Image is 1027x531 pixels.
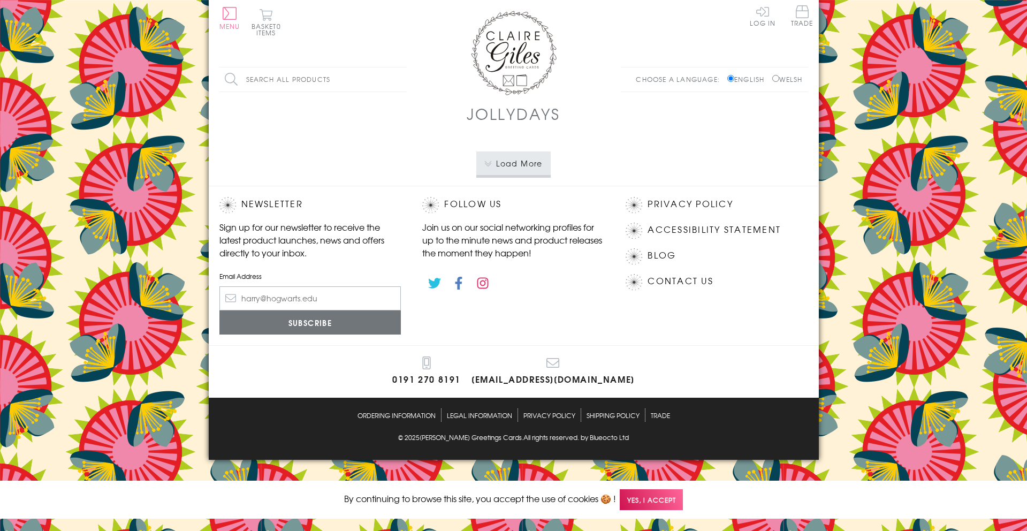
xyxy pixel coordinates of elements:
input: harry@hogwarts.edu [219,286,401,310]
a: Ordering Information [357,408,436,422]
p: © 2025 . [219,433,808,442]
h1: JollyDays [467,103,560,125]
a: by Blueocto Ltd [581,433,629,444]
input: Subscribe [219,310,401,335]
label: English [727,74,770,84]
a: [PERSON_NAME] Greetings Cards [420,433,522,444]
a: Legal Information [447,408,512,422]
input: English [727,75,734,82]
p: Join us on our social networking profiles for up to the minute news and product releases the mome... [422,221,604,259]
span: All rights reserved. [523,433,579,442]
img: Claire Giles Greetings Cards [471,11,557,95]
h2: Follow Us [422,197,604,213]
a: 0191 270 8191 [392,356,461,387]
a: Privacy Policy [648,197,733,211]
span: Menu [219,21,240,31]
span: Yes, I accept [620,489,683,510]
input: Search [396,67,407,92]
p: Choose a language: [636,74,725,84]
h2: Newsletter [219,197,401,213]
a: [EMAIL_ADDRESS][DOMAIN_NAME] [471,356,635,387]
a: Contact Us [648,274,713,289]
p: Sign up for our newsletter to receive the latest product launches, news and offers directly to yo... [219,221,401,259]
label: Email Address [219,271,401,281]
a: Privacy Policy [523,408,575,422]
a: Trade [791,5,813,28]
a: Trade [651,408,670,422]
label: Welsh [772,74,803,84]
button: Basket0 items [252,9,281,36]
a: Log In [750,5,775,26]
span: Trade [791,5,813,26]
input: Welsh [772,75,779,82]
input: Search all products [219,67,407,92]
span: 0 items [256,21,281,37]
a: Shipping Policy [587,408,640,422]
button: Menu [219,7,240,29]
a: Accessibility Statement [648,223,781,237]
a: Blog [648,248,676,263]
button: Load More [476,151,551,175]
